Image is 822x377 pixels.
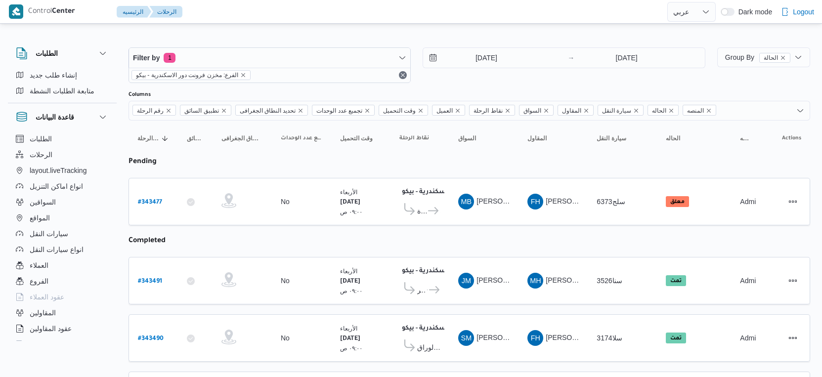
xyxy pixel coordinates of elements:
[759,53,790,63] span: الحالة
[706,108,712,114] button: Remove المنصه from selection in this group
[30,196,56,208] span: السواقين
[461,330,472,346] span: SM
[340,325,357,332] small: الأربعاء
[735,8,772,16] span: Dark mode
[340,209,363,215] small: ٠٩:٠٠ ص
[670,199,685,205] b: معلق
[476,334,533,341] span: [PERSON_NAME]
[583,108,589,114] button: Remove المقاول from selection in this group
[340,268,357,274] small: الأربعاء
[240,72,246,78] button: remove selected entity
[281,134,322,142] span: تجميع عدد الوحدات
[30,307,56,319] span: المقاولين
[527,134,547,142] span: المقاول
[602,105,631,116] span: سيارة النقل
[340,134,373,142] span: وقت التحميل
[30,165,87,176] span: layout.liveTracking
[476,276,533,284] span: [PERSON_NAME]
[418,108,424,114] button: Remove وقت التحميل from selection in this group
[12,305,113,321] button: المقاولين
[129,91,151,99] label: Columns
[133,52,160,64] span: Filter by
[12,67,113,83] button: إنشاء طلب جديد
[725,53,790,61] span: Group By الحالة
[12,178,113,194] button: انواع اماكن التنزيل
[129,158,157,166] b: pending
[458,134,476,142] span: السواق
[598,105,644,116] span: سيارة النقل
[183,130,208,146] button: تطبيق السائق
[12,336,113,352] button: اجهزة التليفون
[736,130,756,146] button: المنصه
[364,108,370,114] button: Remove تجميع عدد الوحدات from selection in this group
[312,105,375,116] span: تجميع عدد الوحدات
[30,244,84,255] span: انواع سيارات النقل
[161,134,169,142] svg: Sorted in descending order
[10,337,42,367] iframe: chat widget
[519,105,554,116] span: السواق
[785,273,801,289] button: Actions
[30,133,52,145] span: الطلبات
[12,194,113,210] button: السواقين
[8,131,117,345] div: قاعدة البيانات
[567,54,574,61] div: →
[12,226,113,242] button: سيارات النقل
[12,147,113,163] button: الرحلات
[149,6,182,18] button: الرحلات
[523,130,583,146] button: المقاول
[402,325,503,332] b: مخزن فرونت دور الاسكندرية - بيكو
[383,105,416,116] span: وقت التحميل
[527,330,543,346] div: Ftha Hassan Jlal Abo Alhassan Shrkah Trabo
[796,107,804,115] button: Open list of options
[527,273,543,289] div: Maroah Husam Aldin Saad Ala
[131,70,251,80] span: الفرع: مخزن فرونت دور الاسكندرية - بيكو
[281,197,290,206] div: No
[474,105,502,116] span: نقاط الرحلة
[469,105,515,116] span: نقاط الرحلة
[436,105,453,116] span: العميل
[652,105,666,116] span: الحاله
[379,105,428,116] span: وقت التحميل
[531,194,540,209] span: FH
[597,134,626,142] span: سيارة النقل
[30,291,64,303] span: عقود العملاء
[764,53,778,62] span: الحالة
[16,47,109,59] button: الطلبات
[166,108,172,114] button: Remove رقم الرحلة from selection in this group
[138,278,162,285] b: # 343491
[423,48,535,68] input: Press the down key to open a popover containing a calendar.
[476,197,607,205] span: [PERSON_NAME] عطي[PERSON_NAME]
[666,196,689,207] span: معلق
[30,338,71,350] span: اجهزة التليفون
[117,6,151,18] button: الرئيسيه
[505,108,511,114] button: Remove نقاط الرحلة from selection in this group
[670,335,682,341] b: تمت
[12,289,113,305] button: عقود العملاء
[458,273,474,289] div: Jabr Muhammad Rshad Ali
[461,194,472,209] span: MB
[648,105,679,116] span: الحاله
[399,134,429,142] span: نقاط الرحلة
[180,105,231,116] span: تطبيق السائق
[397,69,409,81] button: Remove
[30,228,68,240] span: سيارات النقل
[340,335,360,342] b: [DATE]
[793,6,814,18] span: Logout
[782,134,801,142] span: Actions
[30,323,72,335] span: عقود المقاولين
[546,276,617,284] span: [PERSON_NAME] على
[164,53,175,63] span: 1 active filters
[36,111,74,123] h3: قاعدة البيانات
[417,341,440,353] span: بى تك طناش - الوراق
[527,194,543,209] div: Ftha Hassan Jlal Abo Alhassan Shrkah Trabo
[12,163,113,178] button: layout.liveTracking
[523,105,541,116] span: السواق
[785,194,801,209] button: Actions
[221,134,263,142] span: تحديد النطاق الجغرافى
[30,259,48,271] span: العملاء
[687,105,704,116] span: المنصه
[217,130,267,146] button: تحديد النطاق الجغرافى
[597,334,622,342] span: سلا3174
[138,199,162,206] b: # 343477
